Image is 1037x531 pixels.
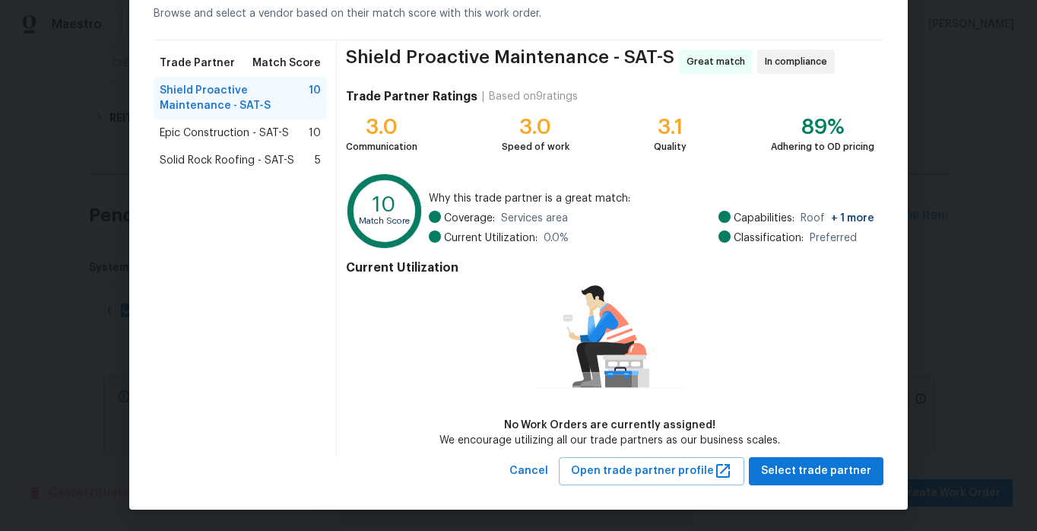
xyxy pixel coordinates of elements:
[444,211,495,226] span: Coverage:
[571,462,732,481] span: Open trade partner profile
[309,126,321,141] span: 10
[734,231,804,246] span: Classification:
[346,260,874,275] h4: Current Utilization
[346,89,477,104] h4: Trade Partner Ratings
[831,213,874,224] span: + 1 more
[502,139,569,154] div: Speed of work
[771,119,874,135] div: 89%
[765,54,833,69] span: In compliance
[309,83,321,113] span: 10
[160,153,294,168] span: Solid Rock Roofing - SAT-S
[252,56,321,71] span: Match Score
[160,126,289,141] span: Epic Construction - SAT-S
[373,194,396,215] text: 10
[761,462,871,481] span: Select trade partner
[503,457,554,485] button: Cancel
[801,211,874,226] span: Roof
[477,89,489,104] div: |
[654,139,687,154] div: Quality
[502,119,569,135] div: 3.0
[771,139,874,154] div: Adhering to OD pricing
[509,462,548,481] span: Cancel
[346,49,674,74] span: Shield Proactive Maintenance - SAT-S
[439,418,780,433] div: No Work Orders are currently assigned!
[160,56,235,71] span: Trade Partner
[346,139,417,154] div: Communication
[559,457,744,485] button: Open trade partner profile
[315,153,321,168] span: 5
[501,211,568,226] span: Services area
[544,231,569,246] span: 0.0 %
[749,457,883,485] button: Select trade partner
[346,119,417,135] div: 3.0
[810,231,857,246] span: Preferred
[439,433,780,448] div: We encourage utilizing all our trade partners as our business scales.
[687,54,751,69] span: Great match
[359,217,410,225] text: Match Score
[160,83,309,113] span: Shield Proactive Maintenance - SAT-S
[429,191,874,206] span: Why this trade partner is a great match:
[489,89,578,104] div: Based on 9 ratings
[444,231,538,246] span: Current Utilization:
[654,119,687,135] div: 3.1
[734,211,794,226] span: Capabilities:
